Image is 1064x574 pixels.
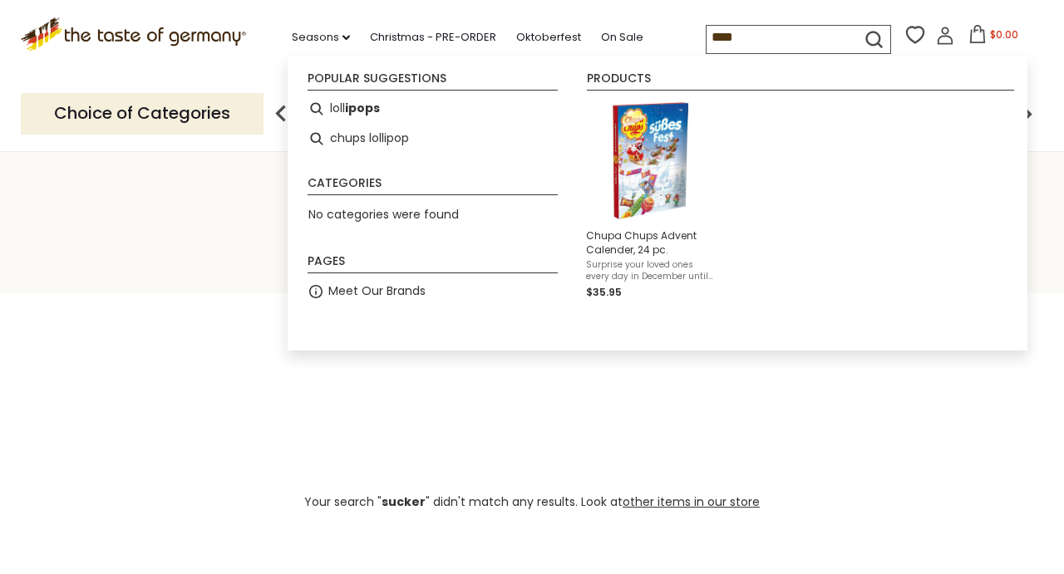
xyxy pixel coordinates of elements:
li: Meet Our Brands [301,277,564,307]
span: Surprise your loved ones every day in December until Christmas with a variety collection of 24 fa... [586,259,717,282]
li: lollipops [301,94,564,124]
span: Your search " " didn't match any results. Look at [304,493,760,510]
b: sucker [382,493,426,510]
a: Meet Our Brands [328,282,426,301]
span: Chupa Chups Advent Calender, 24 pc. [586,228,717,257]
span: $35.95 [586,285,622,299]
a: Oktoberfest [516,28,581,47]
a: Chupa Chups Advent Calender, 24 pc.Surprise your loved ones every day in December until Christmas... [586,101,717,301]
a: On Sale [601,28,643,47]
li: Products [587,72,1014,91]
li: Popular suggestions [308,72,558,91]
li: Categories [308,177,558,195]
b: ipops [345,99,380,118]
span: No categories were found [308,206,459,223]
a: Christmas - PRE-ORDER [370,28,496,47]
img: previous arrow [264,97,298,130]
li: Chupa Chups Advent Calender, 24 pc. [579,94,723,307]
span: $0.00 [990,27,1018,42]
a: other items in our store [623,493,760,510]
p: Choice of Categories [21,93,264,134]
div: Instant Search Results [288,56,1027,351]
h1: Search results [52,223,1012,260]
li: Pages [308,255,558,273]
button: $0.00 [958,25,1028,50]
a: Seasons [292,28,350,47]
li: chups lollipop [301,124,564,154]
